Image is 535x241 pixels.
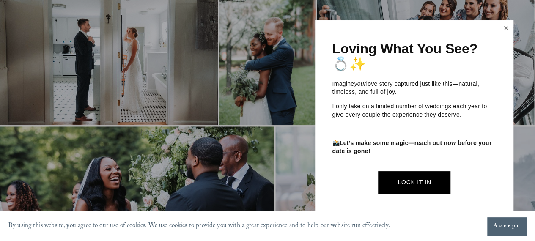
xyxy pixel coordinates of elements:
button: Accept [487,217,527,235]
p: 📸 [332,139,497,156]
p: I only take on a limited number of weddings each year to give every couple the experience they de... [332,102,497,119]
span: Accept [494,222,520,230]
em: your [354,80,366,87]
p: Imagine love story captured just like this—natural, timeless, and full of joy. [332,80,497,96]
h1: Loving What You See? 💍✨ [332,41,497,71]
a: Lock It In [378,171,450,194]
a: Close [500,22,513,35]
p: By using this website, you agree to our use of cookies. We use cookies to provide you with a grea... [8,220,390,233]
strong: Let’s make some magic—reach out now before your date is gone! [332,140,493,155]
